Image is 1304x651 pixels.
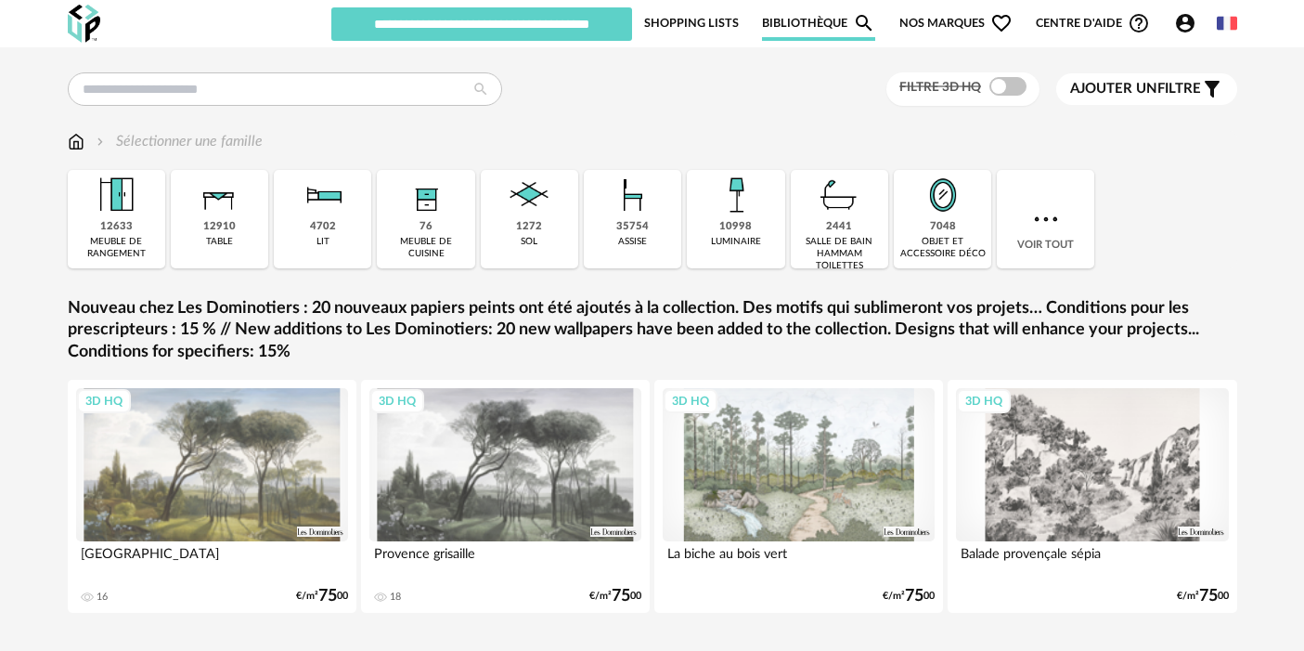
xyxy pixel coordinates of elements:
[420,220,433,234] div: 76
[93,131,108,152] img: svg+xml;base64,PHN2ZyB3aWR0aD0iMTYiIGhlaWdodD0iMTYiIHZpZXdCb3g9IjAgMCAxNiAxNiIgZmlsbD0ibm9uZSIgeG...
[930,220,956,234] div: 7048
[618,236,647,248] div: assise
[100,220,133,234] div: 12633
[608,170,658,220] img: Assise.png
[853,12,875,34] span: Magnify icon
[589,590,641,603] div: €/m² 00
[616,220,649,234] div: 35754
[719,220,752,234] div: 10998
[664,389,717,413] div: 3D HQ
[316,236,329,248] div: lit
[318,590,337,603] span: 75
[68,131,84,152] img: svg+xml;base64,PHN2ZyB3aWR0aD0iMTYiIGhlaWdodD0iMTciIHZpZXdCb3g9IjAgMCAxNiAxNyIgZmlsbD0ibm9uZSIgeG...
[401,170,451,220] img: Rangement.png
[905,590,923,603] span: 75
[73,236,160,260] div: meuble de rangement
[1128,12,1150,34] span: Help Circle Outline icon
[1174,12,1205,34] span: Account Circle icon
[504,170,554,220] img: Sol.png
[369,541,642,579] div: Provence grisaille
[91,170,141,220] img: Meuble%20de%20rangement.png
[997,170,1094,268] div: Voir tout
[296,590,348,603] div: €/m² 00
[1056,73,1237,105] button: Ajouter unfiltre Filter icon
[883,590,935,603] div: €/m² 00
[382,236,469,260] div: meuble de cuisine
[310,220,336,234] div: 4702
[1070,80,1201,98] span: filtre
[826,220,852,234] div: 2441
[390,591,401,604] div: 18
[1217,13,1237,33] img: fr
[918,170,968,220] img: Miroir.png
[711,170,761,220] img: Luminaire.png
[612,590,630,603] span: 75
[654,380,944,613] a: 3D HQ La biche au bois vert €/m²7500
[762,6,875,41] a: BibliothèqueMagnify icon
[194,170,244,220] img: Table.png
[97,591,108,604] div: 16
[1199,590,1218,603] span: 75
[77,389,131,413] div: 3D HQ
[68,380,357,613] a: 3D HQ [GEOGRAPHIC_DATA] 16 €/m²7500
[990,12,1013,34] span: Heart Outline icon
[663,541,936,579] div: La biche au bois vert
[948,380,1237,613] a: 3D HQ Balade provençale sépia €/m²7500
[1174,12,1196,34] span: Account Circle icon
[899,236,986,260] div: objet et accessoire déco
[68,5,100,43] img: OXP
[1177,590,1229,603] div: €/m² 00
[1201,78,1223,100] span: Filter icon
[644,6,739,41] a: Shopping Lists
[1029,202,1063,236] img: more.7b13dc1.svg
[203,220,236,234] div: 12910
[814,170,864,220] img: Salle%20de%20bain.png
[516,220,542,234] div: 1272
[206,236,233,248] div: table
[68,298,1237,363] a: Nouveau chez Les Dominotiers : 20 nouveaux papiers peints ont été ajoutés à la collection. Des mo...
[957,389,1011,413] div: 3D HQ
[796,236,883,272] div: salle de bain hammam toilettes
[93,131,263,152] div: Sélectionner une famille
[899,6,1013,41] span: Nos marques
[711,236,761,248] div: luminaire
[1036,12,1150,34] span: Centre d'aideHelp Circle Outline icon
[76,541,349,579] div: [GEOGRAPHIC_DATA]
[899,81,981,94] span: Filtre 3D HQ
[361,380,651,613] a: 3D HQ Provence grisaille 18 €/m²7500
[1070,82,1157,96] span: Ajouter un
[298,170,348,220] img: Literie.png
[956,541,1229,579] div: Balade provençale sépia
[370,389,424,413] div: 3D HQ
[521,236,537,248] div: sol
